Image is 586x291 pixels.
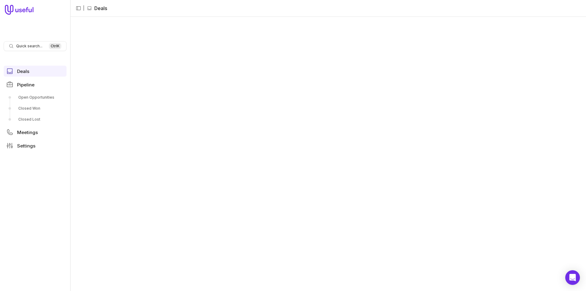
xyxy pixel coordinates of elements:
a: Deals [4,66,67,77]
li: Deals [87,5,107,12]
kbd: Ctrl K [49,43,61,49]
div: Open Intercom Messenger [565,270,580,285]
span: Pipeline [17,82,34,87]
a: Settings [4,140,67,151]
a: Meetings [4,127,67,138]
button: Collapse sidebar [74,4,83,13]
span: Settings [17,144,35,148]
a: Open Opportunities [4,93,67,102]
span: | [83,5,85,12]
a: Closed Lost [4,115,67,124]
a: Pipeline [4,79,67,90]
a: Closed Won [4,104,67,113]
span: Quick search... [16,44,42,49]
div: Pipeline submenu [4,93,67,124]
span: Meetings [17,130,38,135]
span: Deals [17,69,29,74]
